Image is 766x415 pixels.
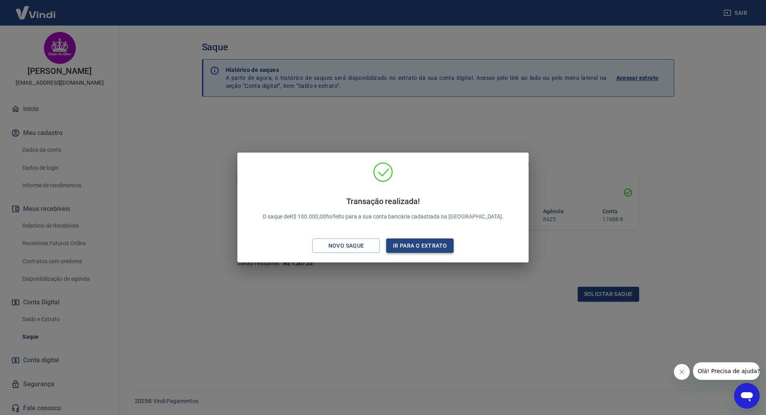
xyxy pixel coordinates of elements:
button: Ir para o extrato [386,238,454,253]
p: O saque de R$ 100.000,00 foi feito para a sua conta bancária cadastrada na [GEOGRAPHIC_DATA]. [263,197,503,221]
span: Olá! Precisa de ajuda? [5,6,67,12]
h4: Transação realizada! [263,197,503,206]
iframe: Mensagem da empresa [693,362,760,380]
iframe: Fechar mensagem [674,364,690,380]
button: Novo saque [312,238,380,253]
div: Novo saque [319,241,374,251]
iframe: Botão para abrir a janela de mensagens [734,383,760,409]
